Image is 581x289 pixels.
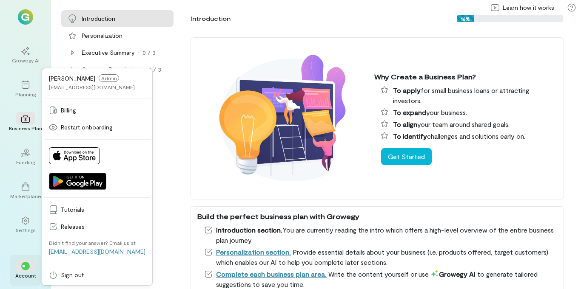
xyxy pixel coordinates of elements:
[44,267,151,283] a: Sign out
[216,270,327,278] a: Complete each business plan area.
[374,72,557,82] div: Why Create a Business Plan?
[143,65,145,74] div: ·
[49,147,100,164] img: Download on App Store
[44,119,151,136] a: Restart onboarding
[61,271,145,279] span: Sign out
[10,40,41,70] a: Growegy AI
[82,65,140,74] div: Company Description
[99,74,119,82] span: Admin
[82,14,115,23] div: Introduction
[381,119,557,129] li: your team around shared goals.
[15,272,36,279] div: Account
[44,201,151,218] a: Tutorials
[393,132,427,140] span: To identify
[381,148,432,165] button: Get Started
[138,48,139,57] div: ·
[503,3,554,12] span: Learn how it works
[49,248,145,255] a: [EMAIL_ADDRESS][DOMAIN_NAME]
[216,226,282,234] span: Introduction section.
[61,222,145,231] span: Releases
[197,211,557,222] div: Build the perfect business plan with Growegy
[44,218,151,235] a: Releases
[12,57,40,64] div: Growegy AI
[10,74,41,104] a: Planning
[10,193,41,199] div: Marketplace
[204,247,557,267] li: Provide essential details about your business (i.e. products offered, target customers) which ena...
[61,106,145,115] span: Billing
[381,107,557,118] li: your business.
[9,125,42,132] div: Business Plan
[49,75,95,82] span: [PERSON_NAME]
[10,210,41,240] a: Settings
[142,48,156,57] div: 0 / 3
[381,85,557,106] li: for small business loans or attracting investors.
[49,84,135,90] div: [EMAIL_ADDRESS][DOMAIN_NAME]
[44,102,151,119] a: Billing
[61,123,145,132] span: Restart onboarding
[197,42,367,194] img: Why create a business plan
[82,48,134,57] div: Executive Summary
[49,173,106,190] img: Get it on Google Play
[148,65,161,74] div: 0 / 3
[82,31,122,40] div: Personalization
[216,248,291,256] a: Personalization section.
[10,108,41,138] a: Business Plan
[191,14,231,23] div: Introduction
[10,142,41,172] a: Funding
[49,239,136,246] div: Didn’t find your answer? Email us at
[15,91,36,98] div: Planning
[10,176,41,206] a: Marketplace
[393,86,421,94] span: To apply
[16,227,36,233] div: Settings
[393,120,417,128] span: To align
[204,225,557,245] li: You are currently reading the intro which offers a high-level overview of the entire business pla...
[393,108,426,116] span: To expand
[381,131,557,141] li: challenges and solutions early on.
[61,205,145,214] span: Tutorials
[430,270,476,278] span: Growegy AI
[16,159,35,166] div: Funding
